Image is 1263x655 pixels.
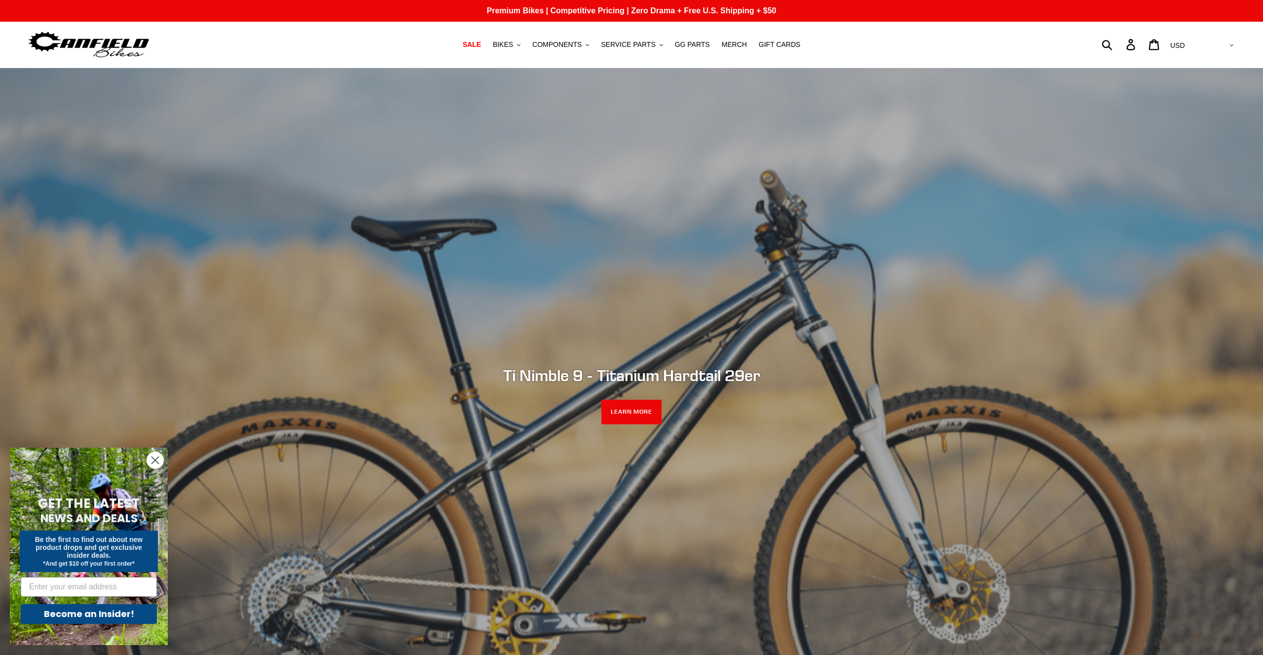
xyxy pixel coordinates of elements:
[1107,34,1132,55] input: Search
[493,40,513,49] span: BIKES
[21,604,157,624] button: Become an Insider!
[527,38,594,51] button: COMPONENTS
[601,400,662,424] a: LEARN MORE
[717,38,752,51] a: MERCH
[27,29,150,60] img: Canfield Bikes
[601,40,655,49] span: SERVICE PARTS
[722,40,747,49] span: MERCH
[35,536,143,559] span: Be the first to find out about new product drops and get exclusive insider deals.
[147,452,164,469] button: Close dialog
[675,40,710,49] span: GG PARTS
[21,577,157,597] input: Enter your email address
[363,366,900,385] h2: Ti Nimble 9 - Titanium Hardtail 29er
[38,495,140,512] span: GET THE LATEST
[463,40,481,49] span: SALE
[40,510,138,526] span: NEWS AND DEALS
[596,38,668,51] button: SERVICE PARTS
[458,38,486,51] a: SALE
[759,40,801,49] span: GIFT CARDS
[670,38,715,51] a: GG PARTS
[43,560,134,567] span: *And get $10 off your first order*
[754,38,806,51] a: GIFT CARDS
[532,40,582,49] span: COMPONENTS
[488,38,525,51] button: BIKES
